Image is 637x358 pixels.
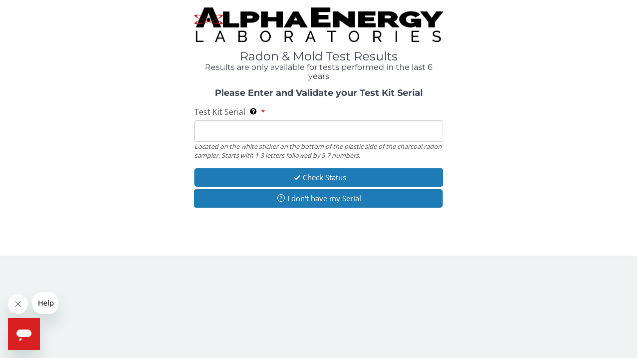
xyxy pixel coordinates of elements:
[194,189,443,208] button: I don't have my Serial
[194,63,443,80] h4: Results are only available for tests performed in the last 6 years
[215,87,423,98] strong: Please Enter and Validate your Test Kit Serial
[194,7,443,42] img: TightCrop.jpg
[194,50,443,63] h1: Radon & Mold Test Results
[194,168,443,187] button: Check Status
[194,142,443,160] div: Located on the white sticker on the bottom of the plastic side of the charcoal radon sampler. Sta...
[194,106,245,117] span: Test Kit Serial
[32,292,58,314] iframe: Message from company
[8,294,28,314] iframe: Close message
[8,318,40,350] iframe: Button to launch messaging window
